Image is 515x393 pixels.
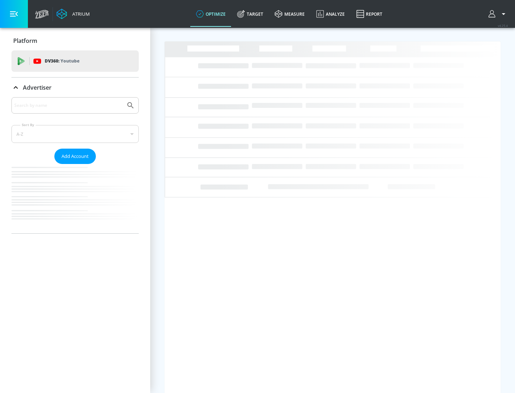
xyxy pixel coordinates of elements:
[69,11,90,17] div: Atrium
[498,24,508,28] span: v 4.25.4
[11,164,139,233] nav: list of Advertiser
[13,37,37,45] p: Platform
[54,149,96,164] button: Add Account
[350,1,388,27] a: Report
[23,84,51,91] p: Advertiser
[57,9,90,19] a: Atrium
[62,152,89,160] span: Add Account
[11,50,139,72] div: DV360: Youtube
[45,57,79,65] p: DV360:
[231,1,269,27] a: Target
[11,31,139,51] div: Platform
[60,57,79,65] p: Youtube
[11,125,139,143] div: A-Z
[190,1,231,27] a: optimize
[11,78,139,98] div: Advertiser
[20,123,36,127] label: Sort By
[269,1,310,27] a: measure
[11,97,139,233] div: Advertiser
[14,101,123,110] input: Search by name
[310,1,350,27] a: Analyze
